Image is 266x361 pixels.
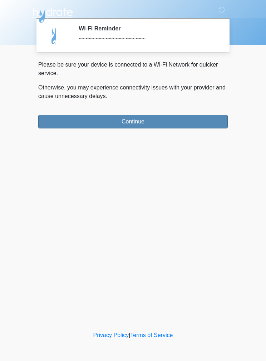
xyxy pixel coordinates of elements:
span: . [106,93,107,99]
a: | [129,332,130,338]
a: Terms of Service [130,332,173,338]
div: ~~~~~~~~~~~~~~~~~~~~ [79,35,217,43]
p: Please be sure your device is connected to a Wi-Fi Network for quicker service. [38,60,228,78]
button: Continue [38,115,228,128]
a: Privacy Policy [93,332,129,338]
p: Otherwise, you may experience connectivity issues with your provider and cause unnecessary delays [38,83,228,101]
img: Agent Avatar [44,25,65,47]
img: Hydrate IV Bar - Flagstaff Logo [31,5,74,23]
